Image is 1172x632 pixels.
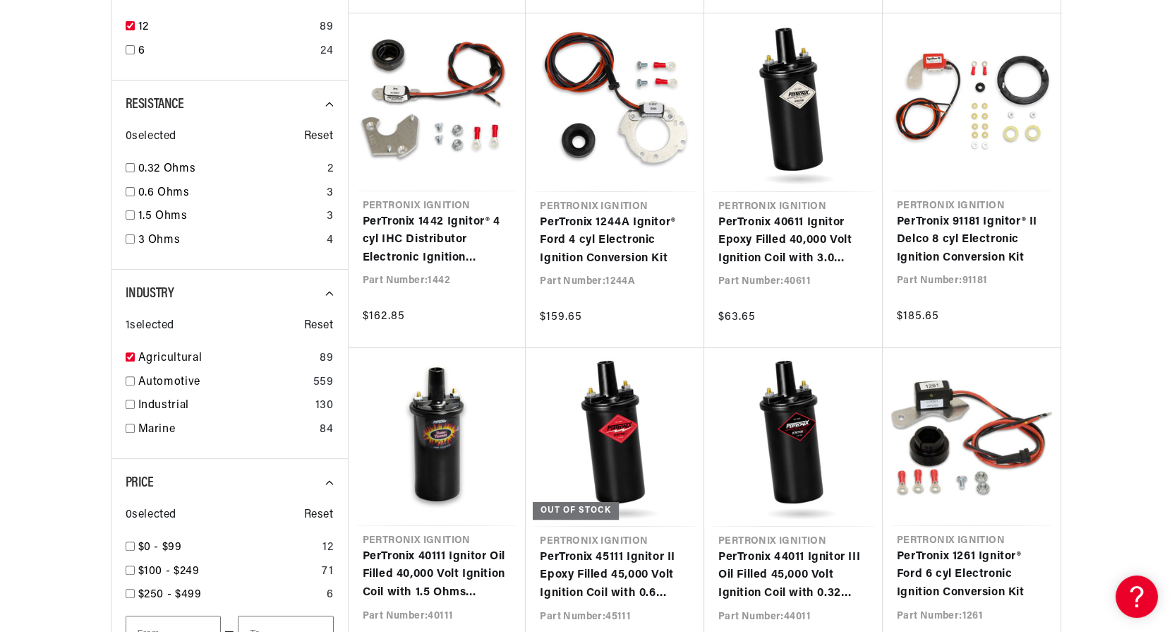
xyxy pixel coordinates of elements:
[540,214,690,268] a: PerTronix 1244A Ignitor® Ford 4 cyl Electronic Ignition Conversion Kit
[320,350,333,368] div: 89
[315,397,334,415] div: 130
[138,42,315,61] a: 6
[138,566,200,577] span: $100 - $249
[138,397,310,415] a: Industrial
[327,232,334,250] div: 4
[304,128,334,146] span: Reset
[897,548,1046,602] a: PerTronix 1261 Ignitor® Ford 6 cyl Electronic Ignition Conversion Kit
[138,160,322,179] a: 0.32 Ohms
[138,350,315,368] a: Agricultural
[363,213,512,268] a: PerTronix 1442 Ignitor® 4 cyl IHC Distributor Electronic Ignition Conversion Kit
[320,421,333,439] div: 84
[897,213,1046,268] a: PerTronix 91181 Ignitor® II Delco 8 cyl Electronic Ignition Conversion Kit
[304,506,334,525] span: Reset
[327,586,334,604] div: 6
[313,374,334,392] div: 559
[322,539,333,557] div: 12
[304,317,334,335] span: Reset
[138,184,321,203] a: 0.6 Ohms
[327,160,334,179] div: 2
[126,317,174,335] span: 1 selected
[363,548,512,602] a: PerTronix 40111 Ignitor Oil Filled 40,000 Volt Ignition Coil with 1.5 Ohms Resistance in Black
[718,214,869,268] a: PerTronix 40611 Ignitor Epoxy Filled 40,000 Volt Ignition Coil with 3.0 Ohms Resistance in Black
[138,374,308,392] a: Automotive
[322,563,333,581] div: 71
[138,542,182,553] span: $0 - $99
[138,18,315,37] a: 12
[540,549,690,603] a: PerTronix 45111 Ignitor II Epoxy Filled 45,000 Volt Ignition Coil with 0.6 Ohms Resistance in Black
[126,97,184,112] span: Resistance
[138,232,321,250] a: 3 Ohms
[718,549,869,603] a: PerTronix 44011 Ignitor III Oil Filled 45,000 Volt Ignition Coil with 0.32 Ohms Resistance in Black
[327,208,334,226] div: 3
[327,184,334,203] div: 3
[126,128,176,146] span: 0 selected
[138,589,202,600] span: $250 - $499
[138,208,321,226] a: 1.5 Ohms
[138,421,315,439] a: Marine
[320,42,333,61] div: 24
[126,476,154,490] span: Price
[320,18,333,37] div: 89
[126,287,174,301] span: Industry
[126,506,176,525] span: 0 selected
